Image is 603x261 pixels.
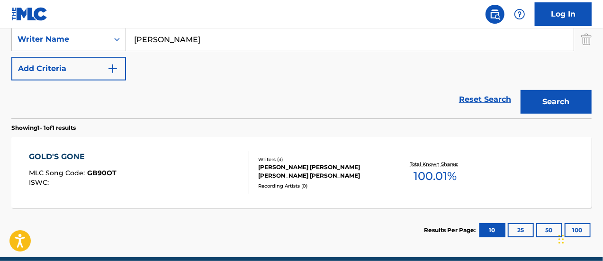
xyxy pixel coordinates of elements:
div: Writers ( 3 ) [258,156,387,163]
button: 10 [479,223,505,237]
img: MLC Logo [11,7,48,21]
a: GOLD'S GONEMLC Song Code:GB90OTISWC:Writers (3)[PERSON_NAME] [PERSON_NAME] [PERSON_NAME] [PERSON_... [11,137,592,208]
iframe: Chat Widget [556,216,603,261]
a: Log In [535,2,592,26]
div: [PERSON_NAME] [PERSON_NAME] [PERSON_NAME] [PERSON_NAME] [258,163,387,180]
button: Add Criteria [11,57,126,81]
div: Drag [558,225,564,253]
span: 100.01 % [414,168,457,185]
img: help [514,9,525,20]
a: Reset Search [454,89,516,110]
span: ISWC : [29,178,51,187]
span: GB90OT [87,169,117,177]
p: Total Known Shares: [410,161,461,168]
button: Search [521,90,592,114]
p: Showing 1 - 1 of 1 results [11,124,76,132]
button: 25 [508,223,534,237]
span: MLC Song Code : [29,169,87,177]
p: Results Per Page: [424,226,478,234]
img: 9d2ae6d4665cec9f34b9.svg [107,63,118,74]
div: Help [510,5,529,24]
img: search [489,9,501,20]
div: Recording Artists ( 0 ) [258,182,387,189]
div: Writer Name [18,34,103,45]
div: GOLD'S GONE [29,151,117,162]
img: Delete Criterion [581,27,592,51]
a: Public Search [486,5,504,24]
button: 50 [536,223,562,237]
